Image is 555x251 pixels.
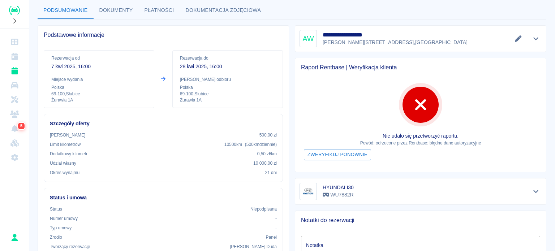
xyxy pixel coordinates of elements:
[180,84,275,91] p: Polska
[512,34,524,44] button: Edytuj dane
[301,184,315,199] img: Image
[3,35,26,49] a: Dashboard
[50,243,90,250] p: Tworzący rezerwację
[253,160,277,166] p: 10 000,00 zł
[224,141,277,148] p: 10500 km
[245,142,277,147] span: ( 500 km dziennie )
[301,132,540,140] p: Nie udało się przetworzyć raportu.
[180,63,275,70] p: 28 kwi 2025, 16:00
[3,150,26,165] a: Ustawienia
[530,186,542,196] button: Pokaż szczegóły
[257,151,277,157] p: 0,50 zł /km
[94,2,139,19] button: Dokumenty
[323,184,354,191] h6: HYUNDAI I30
[259,132,277,138] p: 500,00 zł
[300,30,317,47] div: AW
[323,39,468,46] p: [PERSON_NAME][STREET_ADDRESS] , [GEOGRAPHIC_DATA]
[3,136,26,150] a: Widget WWW
[180,55,275,61] p: Rezerwacja do
[301,217,540,224] span: Notatki do rezerwacji
[38,2,94,19] button: Podsumowanie
[180,76,275,83] p: [PERSON_NAME] odbioru
[139,2,180,19] button: Płatności
[50,169,79,176] p: Okres wynajmu
[3,49,26,64] a: Kalendarz
[530,34,542,44] button: Pokaż szczegóły
[51,91,147,97] p: 69-100 , Słubice
[180,2,267,19] button: Dokumentacja zdjęciowa
[51,84,147,91] p: Polska
[265,169,277,176] p: 21 dni
[7,230,22,245] button: Rafał Płaza
[51,63,147,70] p: 7 kwi 2025, 16:00
[275,215,277,222] p: -
[9,16,20,26] button: Rozwiń nawigację
[301,140,540,146] p: Powód: odrzucone przez Rentbase: błędne dane autoryzacyjne
[180,97,275,103] p: Żurawia 1A
[51,97,147,103] p: Żurawia 1A
[3,64,26,78] a: Rezerwacje
[3,121,26,136] a: Powiadomienia
[50,151,87,157] p: Dodatkowy kilometr
[230,243,277,250] p: [PERSON_NAME] Duda
[323,191,354,199] p: WU7882R
[50,206,62,212] p: Status
[51,76,147,83] p: Miejsce wydania
[304,149,371,160] button: Zweryfikuj ponownie
[180,91,275,97] p: 69-100 , Słubice
[50,132,85,138] p: [PERSON_NAME]
[50,234,62,241] p: Żrodło
[51,55,147,61] p: Rezerwacja od
[9,6,20,15] img: Renthelp
[250,206,277,212] p: Niepodpisana
[3,107,26,121] a: Klienci
[50,120,277,127] h6: Szczegóły oferty
[3,78,26,92] a: Flota
[44,31,283,39] span: Podstawowe informacje
[50,225,72,231] p: Typ umowy
[50,141,81,148] p: Limit kilometrów
[301,64,540,71] span: Raport Rentbase | Weryfikacja klienta
[50,194,277,202] h6: Status i umowa
[266,234,277,241] p: Panel
[50,215,78,222] p: Numer umowy
[275,225,277,231] p: -
[50,160,76,166] p: Udział własny
[19,122,24,130] span: 5
[3,92,26,107] a: Serwisy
